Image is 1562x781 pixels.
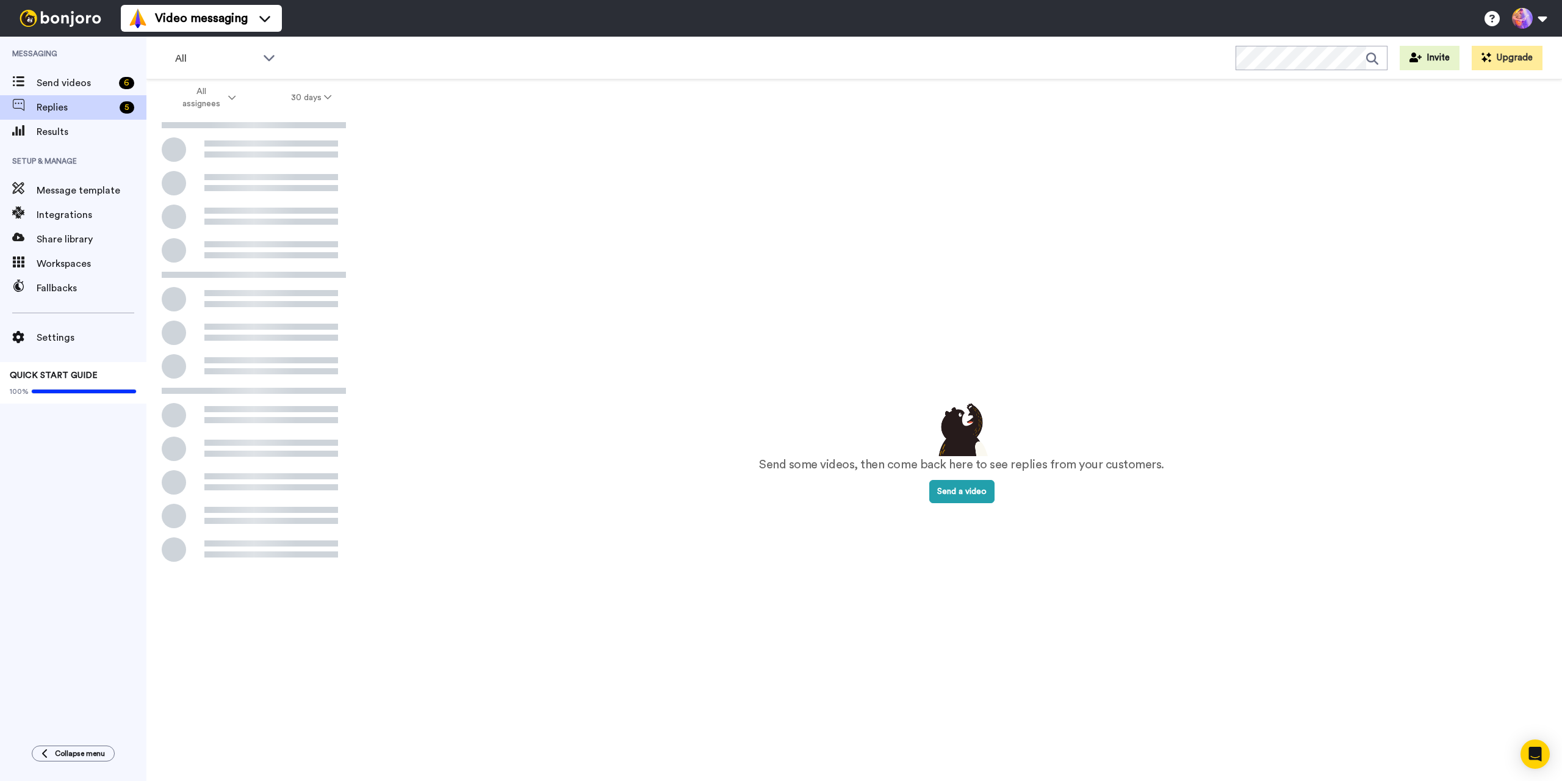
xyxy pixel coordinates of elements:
span: Share library [37,232,146,247]
span: Message template [37,183,146,198]
span: Fallbacks [37,281,146,296]
img: vm-color.svg [128,9,148,28]
p: Send some videos, then come back here to see replies from your customers. [759,456,1164,474]
img: results-emptystates.png [931,400,992,456]
button: Upgrade [1472,46,1542,70]
span: Settings [37,330,146,345]
div: 5 [120,101,134,114]
span: Results [37,125,146,139]
div: 6 [119,77,134,89]
span: All assignees [176,85,226,110]
span: 100% [10,387,29,396]
button: Send a video [929,480,995,503]
a: Send a video [929,487,995,496]
span: Workspaces [37,256,146,271]
span: Integrations [37,208,146,222]
span: Send videos [37,76,114,90]
button: Collapse menu [32,746,115,761]
div: Open Intercom Messenger [1521,739,1550,769]
span: Collapse menu [55,749,105,758]
span: All [175,51,257,66]
span: QUICK START GUIDE [10,371,98,380]
button: All assignees [149,81,264,115]
button: Invite [1400,46,1459,70]
span: Replies [37,100,115,115]
span: Video messaging [155,10,248,27]
button: 30 days [264,87,359,109]
img: bj-logo-header-white.svg [15,10,106,27]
